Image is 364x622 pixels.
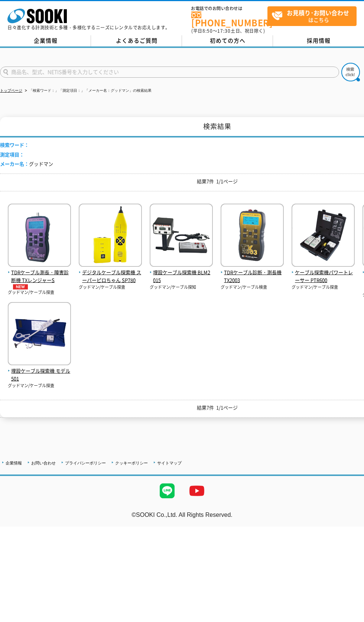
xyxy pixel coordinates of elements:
span: 初めての方へ [210,36,246,45]
span: (平日 ～ 土日、祝日除く) [191,27,265,34]
p: グッドマン/ケーブル探査 [292,284,355,291]
strong: お見積り･お問い合わせ [287,8,349,17]
a: TDRケーブル診断・測長機 TX2003 [221,261,284,284]
span: 埋設ケーブル探索機 BLM2015 [150,269,213,284]
img: BLM2015 [150,204,213,269]
p: グッドマン/ケーブル探査 [79,284,142,291]
a: お見積り･お問い合わせはこちら [267,6,357,26]
span: お電話でのお問い合わせは [191,6,267,11]
span: ケーブル探索機パワートレーサー PTR600 [292,269,355,284]
p: グッドマン/ケーブル探査 [8,289,71,296]
a: TDRケーブル測長・障害診断機 TXレンジャーSNEW [8,261,71,289]
a: 企業情報 [6,461,22,465]
a: よくあるご質問 [91,35,182,46]
a: お問い合わせ [31,461,56,465]
a: 埋設ケーブル探索機 モデル501 [8,359,71,382]
a: プライバシーポリシー [65,461,106,465]
img: TX2003 [221,204,284,269]
img: NEW [11,284,30,289]
span: 8:50 [202,27,213,34]
span: TDRケーブル測長・障害診断機 TXレンジャーS [8,269,71,289]
p: 日々進化する計測技術と多種・多様化するニーズにレンタルでお応えします。 [7,25,170,30]
img: LINE [152,476,182,506]
span: はこちら [272,7,356,25]
span: 埋設ケーブル探索機 モデル501 [8,367,71,383]
p: グッドマン/ケーブル探査 [8,383,71,389]
span: デジタルケーブル探索機 スーパーピロちゃん SP780 [79,269,142,284]
img: TXレンジャーS [8,204,71,269]
a: [PHONE_NUMBER] [191,12,267,27]
img: PTR600 [292,204,355,269]
img: btn_search.png [341,63,360,81]
img: モデル501 [8,302,71,367]
a: 初めての方へ [182,35,273,46]
img: YouTube [182,476,212,506]
p: グッドマン/ケーブル探知 [150,284,213,291]
a: デジタルケーブル探索機 スーパーピロちゃん SP780 [79,261,142,284]
p: グッドマン/ケーブル検査 [221,284,284,291]
span: 17:30 [217,27,231,34]
a: サイトマップ [157,461,182,465]
a: ケーブル探索機パワートレーサー PTR600 [292,261,355,284]
a: クッキーポリシー [115,461,148,465]
span: TDRケーブル診断・測長機 TX2003 [221,269,284,284]
li: 「検索ワード：」「測定項目：」「メーカー名：グッドマン」の検索結果 [23,87,152,95]
a: 埋設ケーブル探索機 BLM2015 [150,261,213,284]
a: テストMail [335,519,364,525]
img: SP780 [79,204,142,269]
a: 採用情報 [273,35,364,46]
